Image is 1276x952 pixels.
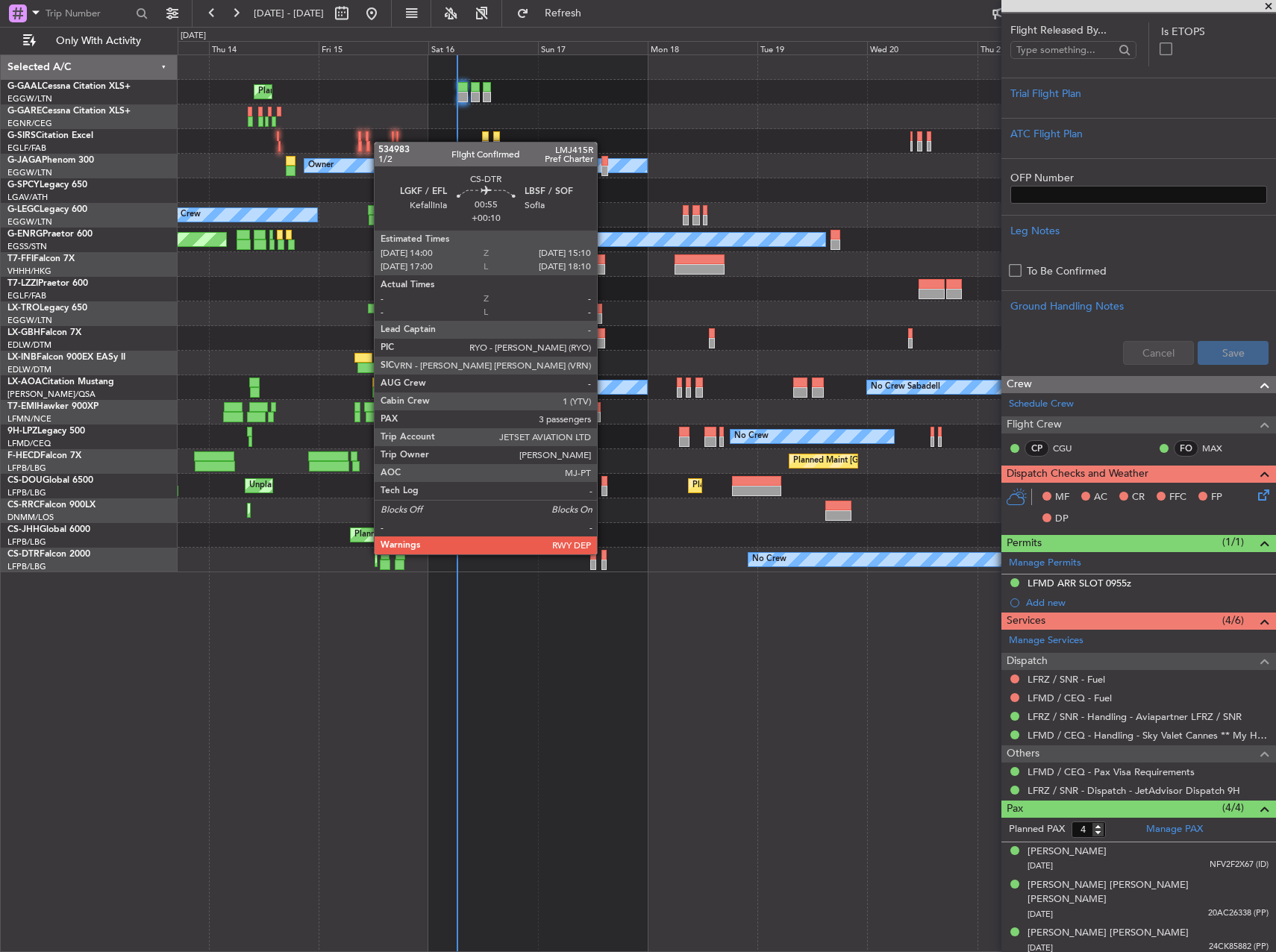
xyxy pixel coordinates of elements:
div: Unplanned Maint [GEOGRAPHIC_DATA] ([GEOGRAPHIC_DATA]) [469,204,714,226]
span: Services [1007,613,1045,630]
span: Refresh [532,8,595,19]
span: Only With Activity [39,36,157,46]
div: Fri 15 [319,41,428,54]
input: Type something... [1016,39,1114,61]
span: T7-LZZI [7,279,38,288]
a: LFPB/LBG [7,536,46,548]
div: No Crew [166,204,201,226]
div: Owner [308,154,334,177]
span: (1/1) [1222,534,1244,550]
span: LX-TRO [7,304,40,313]
div: [DATE] [181,30,206,43]
div: FO [1174,440,1198,457]
a: LFRZ / SNR - Dispatch - JetAdvisor Dispatch 9H [1028,784,1240,797]
span: F-HECD [7,451,40,460]
a: LFMD / CEQ - Handling - Sky Valet Cannes ** My Handling**LFMD / CEQ [1028,729,1269,742]
div: ATC Flight Plan [1010,126,1267,142]
label: OFP Number [1010,170,1267,186]
span: G-GARE [7,107,42,116]
span: Dispatch Checks and Weather [1007,466,1148,483]
a: LX-TROLegacy 650 [7,304,87,313]
a: T7-EMIHawker 900XP [7,402,98,411]
span: Flight Crew [1007,416,1062,433]
a: LFRZ / SNR - Fuel [1028,673,1105,686]
a: Schedule Crew [1009,397,1074,412]
a: T7-FFIFalcon 7X [7,254,75,263]
a: CS-DOUGlobal 6500 [7,476,93,485]
a: Manage Permits [1009,556,1081,571]
a: CS-RRCFalcon 900LX [7,501,96,510]
div: Sun 17 [538,41,648,54]
a: G-GAALCessna Citation XLS+ [7,82,131,91]
button: Only With Activity [16,29,162,53]
a: F-HECDFalcon 7X [7,451,81,460]
a: EGNR/CEG [7,118,52,129]
a: G-SPCYLegacy 650 [7,181,87,190]
div: [PERSON_NAME] [1028,845,1107,859]
a: CS-JHHGlobal 6000 [7,525,90,534]
span: CS-JHH [7,525,40,534]
a: LX-GBHFalcon 7X [7,328,81,337]
a: LFRZ / SNR - Handling - Aviapartner LFRZ / SNR [1028,710,1242,723]
span: (4/6) [1222,613,1244,628]
span: G-SIRS [7,131,36,140]
a: EGGW/LTN [7,216,52,228]
span: Flight Released By... [1010,22,1136,38]
div: Add new [1026,596,1269,609]
span: CS-DOU [7,476,43,485]
span: CR [1132,490,1145,505]
span: [DATE] [1028,909,1053,920]
a: LFMD / CEQ - Pax Visa Requirements [1028,765,1195,778]
span: FFC [1169,490,1186,505]
div: Leg Notes [1010,223,1267,239]
a: LX-INBFalcon 900EX EASy II [7,353,125,362]
span: G-SPCY [7,181,40,190]
div: Planned Maint [GEOGRAPHIC_DATA] ([GEOGRAPHIC_DATA]) [793,450,1028,472]
span: G-JAGA [7,156,42,165]
div: Tue 19 [757,41,867,54]
span: Others [1007,745,1039,762]
a: G-LEGCLegacy 600 [7,205,87,214]
div: [PERSON_NAME] [PERSON_NAME] [PERSON_NAME] [1028,878,1269,907]
div: Thu 14 [209,41,319,54]
span: (4/4) [1222,800,1244,815]
a: LFMN/NCE [7,413,51,425]
a: G-JAGAPhenom 300 [7,156,94,165]
div: Unplanned Maint [GEOGRAPHIC_DATA] ([GEOGRAPHIC_DATA]) [249,475,495,497]
div: Mon 18 [648,41,757,54]
a: G-SIRSCitation Excel [7,131,93,140]
span: Crew [1007,376,1032,393]
a: MAX [1202,442,1236,455]
span: NFV2F2X67 (ID) [1210,859,1269,871]
div: Ground Handling Notes [1010,298,1267,314]
a: 9H-LPZLegacy 500 [7,427,85,436]
span: AC [1094,490,1107,505]
span: T7-EMI [7,402,37,411]
span: FP [1211,490,1222,505]
a: Manage PAX [1146,822,1203,837]
div: Trial Flight Plan [1010,86,1267,101]
a: LFMD / CEQ - Fuel [1028,692,1112,704]
span: DP [1055,512,1069,527]
a: EGGW/LTN [7,315,52,326]
a: LX-AOACitation Mustang [7,378,114,386]
label: To Be Confirmed [1027,263,1107,279]
a: Manage Services [1009,633,1083,648]
a: EDLW/DTM [7,364,51,375]
div: Planned Maint [GEOGRAPHIC_DATA] ([GEOGRAPHIC_DATA]) [692,475,928,497]
a: LFPB/LBG [7,463,46,474]
a: CGU [1053,442,1086,455]
span: LX-AOA [7,378,42,386]
a: [PERSON_NAME]/QSA [7,389,96,400]
a: EGLF/FAB [7,143,46,154]
span: 9H-LPZ [7,427,37,436]
span: Pax [1007,801,1023,818]
a: EGGW/LTN [7,93,52,104]
span: LX-GBH [7,328,40,337]
span: MF [1055,490,1069,505]
a: DNMM/LOS [7,512,54,523]
label: Is ETOPS [1161,24,1267,40]
div: [PERSON_NAME] [PERSON_NAME] [1028,926,1189,941]
input: Trip Number [46,2,131,25]
a: LFMD/CEQ [7,438,51,449]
